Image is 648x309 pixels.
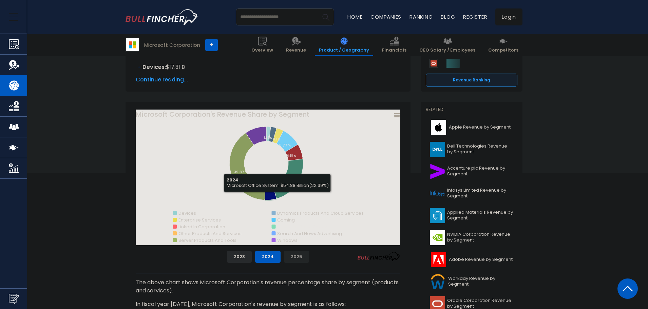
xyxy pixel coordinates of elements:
[234,170,248,175] tspan: 39.87 %
[178,217,221,223] text: Enterprise Services
[178,230,242,237] text: Other Products And Services
[136,278,400,295] p: The above chart shows Microsoft Corporation's revenue percentage share by segment (products and s...
[269,188,278,192] tspan: 0.02 %
[495,8,522,25] a: Login
[277,217,295,223] text: Gaming
[319,47,369,53] span: Product / Geography
[178,210,196,216] text: Devices
[286,47,306,53] span: Revenue
[205,39,218,51] a: +
[430,186,445,201] img: INFY logo
[277,237,298,244] text: Windows
[136,300,400,308] p: In fiscal year [DATE], Microsoft Corporation's revenue by segment is as follows:
[429,59,438,68] img: Oracle Corporation competitors logo
[426,228,517,247] a: NVIDIA Corporation Revenue by Segment
[430,142,445,157] img: DELL logo
[426,184,517,203] a: Infosys Limited Revenue by Segment
[279,143,291,148] tspan: 8.77 %
[415,34,479,56] a: CEO Salary / Employees
[251,47,273,53] span: Overview
[430,274,446,289] img: WDAY logo
[426,74,517,86] a: Revenue Ranking
[449,257,513,263] span: Adobe Revenue by Segment
[382,47,406,53] span: Financials
[447,166,513,177] span: Accenture plc Revenue by Segment
[447,210,513,221] span: Applied Materials Revenue by Segment
[142,63,166,71] b: Devices:
[227,251,252,263] button: 2023
[463,13,487,20] a: Register
[126,9,198,25] img: bullfincher logo
[287,154,296,158] tspan: 6.68 %
[136,63,400,71] li: $17.31 B
[136,110,309,119] tspan: Microsoft Corporation's Revenue Share by Segment
[441,13,455,20] a: Blog
[449,124,511,130] span: Apple Revenue by Segment
[136,110,400,245] svg: Microsoft Corporation's Revenue Share by Segment
[317,8,334,25] button: Search
[426,272,517,291] a: Workday Revenue by Segment
[426,206,517,225] a: Applied Materials Revenue by Segment
[178,237,236,244] text: Server Products And Tools
[178,224,225,230] text: Linked In Corporation
[284,251,309,263] button: 2025
[136,76,400,84] span: Continue reading...
[255,251,281,263] button: 2024
[426,118,517,137] a: Apple Revenue by Segment
[447,188,513,199] span: Infosys Limited Revenue by Segment
[448,276,513,287] span: Workday Revenue by Segment
[247,34,277,56] a: Overview
[315,34,373,56] a: Product / Geography
[447,143,513,155] span: Dell Technologies Revenue by Segment
[430,252,447,267] img: ADBE logo
[144,41,200,49] div: Microsoft Corporation
[430,120,447,135] img: AAPL logo
[426,107,517,113] p: Related
[426,250,517,269] a: Adobe Revenue by Segment
[430,208,445,223] img: AMAT logo
[264,136,272,140] tspan: 1.92 %
[426,162,517,181] a: Accenture plc Revenue by Segment
[126,38,139,51] img: MSFT logo
[126,9,198,25] a: Go to homepage
[370,13,401,20] a: Companies
[430,230,445,245] img: NVDA logo
[273,138,280,141] tspan: 3.1 %
[484,34,522,56] a: Competitors
[282,34,310,56] a: Revenue
[426,140,517,159] a: Dell Technologies Revenue by Segment
[277,224,329,230] text: Microsoft Office System
[409,13,433,20] a: Ranking
[277,210,364,216] text: Dynamics Products And Cloud Services
[430,164,445,179] img: ACN logo
[488,47,518,53] span: Competitors
[447,232,513,243] span: NVIDIA Corporation Revenue by Segment
[419,47,475,53] span: CEO Salary / Employees
[282,177,296,182] tspan: 22.39 %
[347,13,362,20] a: Home
[378,34,411,56] a: Financials
[277,230,342,237] text: Search And News Advertising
